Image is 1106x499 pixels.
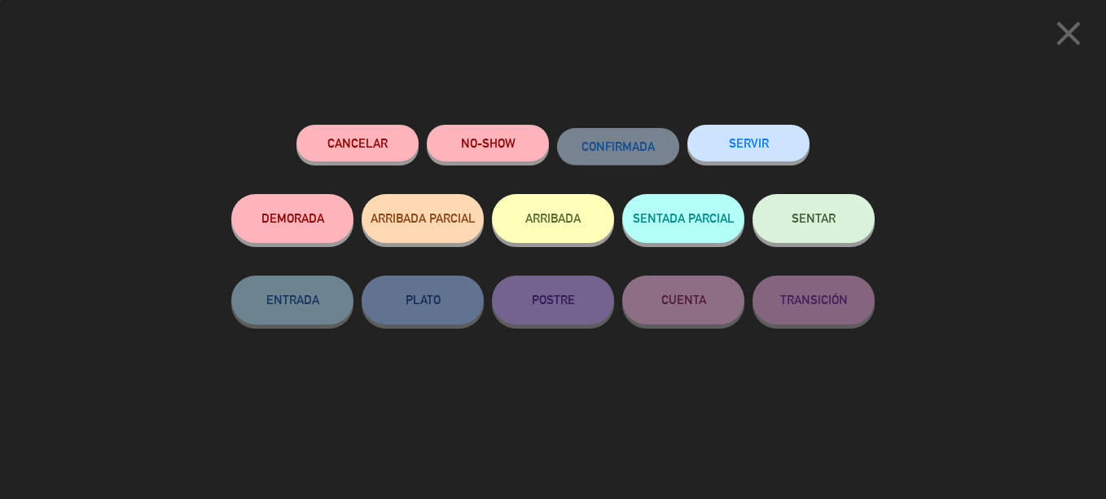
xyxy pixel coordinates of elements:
button: PLATO [362,276,484,325]
button: ARRIBADA PARCIAL [362,194,484,243]
i: close [1048,13,1089,54]
button: ENTRADA [231,276,353,325]
button: SENTADA PARCIAL [622,194,744,243]
button: SENTAR [753,194,875,243]
button: CUENTA [622,276,744,325]
button: ARRIBADA [492,194,614,243]
button: CONFIRMADA [557,128,679,165]
button: POSTRE [492,276,614,325]
span: SENTAR [792,211,836,225]
button: DEMORADA [231,194,353,243]
button: SERVIR [687,125,810,161]
button: close [1043,12,1094,60]
button: NO-SHOW [427,125,549,161]
span: ARRIBADA PARCIAL [371,211,476,225]
span: CONFIRMADA [582,139,655,153]
button: TRANSICIÓN [753,276,875,325]
button: Cancelar [296,125,419,161]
